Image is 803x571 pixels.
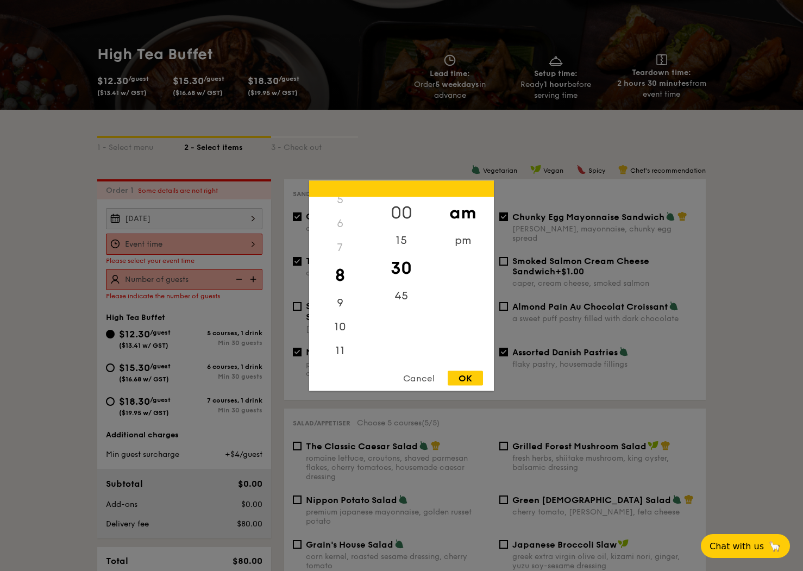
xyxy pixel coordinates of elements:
div: 15 [371,228,432,252]
div: pm [432,228,493,252]
div: 8 [309,259,371,291]
div: 30 [371,252,432,284]
span: 🦙 [768,540,781,553]
div: 10 [309,315,371,338]
span: Chat with us [710,541,764,551]
div: 45 [371,284,432,308]
div: 11 [309,338,371,362]
div: 9 [309,291,371,315]
div: OK [448,371,483,385]
div: 00 [371,197,432,228]
div: 6 [309,211,371,235]
button: Chat with us🦙 [701,534,790,558]
div: 7 [309,235,371,259]
div: am [432,197,493,228]
div: Cancel [392,371,446,385]
div: 5 [309,187,371,211]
